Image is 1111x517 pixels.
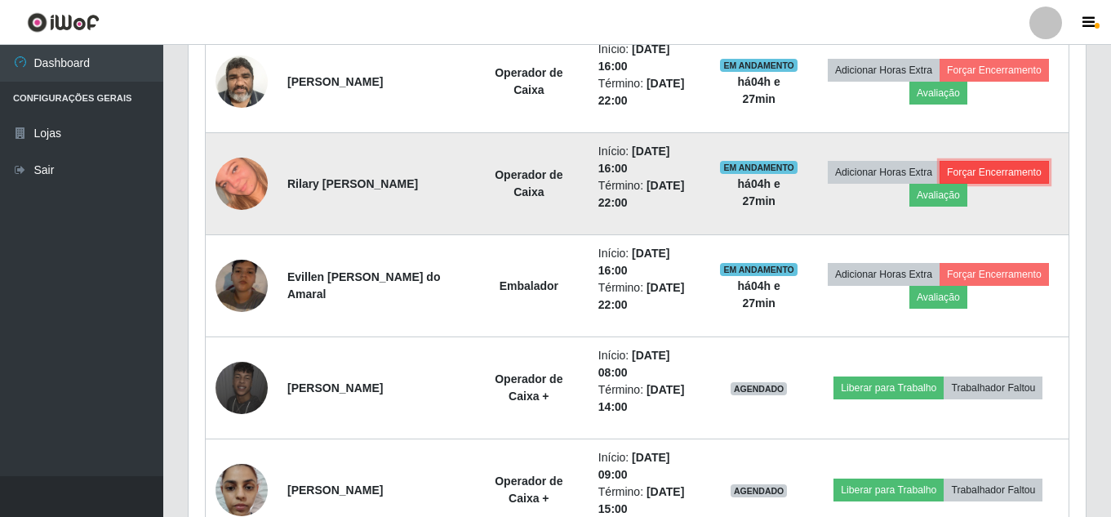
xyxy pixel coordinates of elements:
strong: [PERSON_NAME] [287,75,383,88]
strong: há 04 h e 27 min [738,177,780,207]
li: Início: [598,41,700,75]
button: Trabalhador Faltou [944,377,1042,399]
strong: Evillen [PERSON_NAME] do Amaral [287,270,440,301]
strong: Operador de Caixa + [495,372,562,403]
button: Avaliação [909,184,967,207]
strong: [PERSON_NAME] [287,484,383,497]
button: Avaliação [909,286,967,309]
img: 1670169411553.jpeg [216,362,268,414]
li: Início: [598,449,700,484]
strong: Operador de Caixa [495,66,562,96]
li: Término: [598,279,700,314]
button: Liberar para Trabalho [833,479,944,501]
span: AGENDADO [731,484,788,497]
strong: Rilary [PERSON_NAME] [287,177,418,190]
button: Trabalhador Faltou [944,479,1042,501]
strong: há 04 h e 27 min [738,279,780,310]
img: 1625107347864.jpeg [216,47,268,116]
strong: há 04 h e 27 min [738,75,780,105]
button: Liberar para Trabalho [833,377,944,399]
li: Término: [598,75,700,109]
span: AGENDADO [731,382,788,395]
li: Término: [598,381,700,416]
button: Adicionar Horas Extra [828,263,940,286]
strong: [PERSON_NAME] [287,381,383,394]
strong: Operador de Caixa + [495,475,562,505]
strong: Operador de Caixa [495,168,562,198]
button: Adicionar Horas Extra [828,161,940,184]
button: Adicionar Horas Extra [828,59,940,82]
img: CoreUI Logo [27,12,100,33]
span: EM ANDAMENTO [720,263,798,276]
button: Forçar Encerramento [940,59,1049,82]
img: 1751338751212.jpeg [216,239,268,332]
li: Início: [598,245,700,279]
button: Forçar Encerramento [940,161,1049,184]
li: Início: [598,347,700,381]
img: 1754843243102.jpeg [216,137,268,230]
strong: Embalador [500,279,558,292]
button: Avaliação [909,82,967,105]
time: [DATE] 09:00 [598,451,670,481]
time: [DATE] 08:00 [598,349,670,379]
button: Forçar Encerramento [940,263,1049,286]
time: [DATE] 16:00 [598,145,670,175]
li: Término: [598,177,700,212]
span: EM ANDAMENTO [720,161,798,174]
span: EM ANDAMENTO [720,59,798,72]
time: [DATE] 16:00 [598,247,670,277]
li: Início: [598,143,700,177]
